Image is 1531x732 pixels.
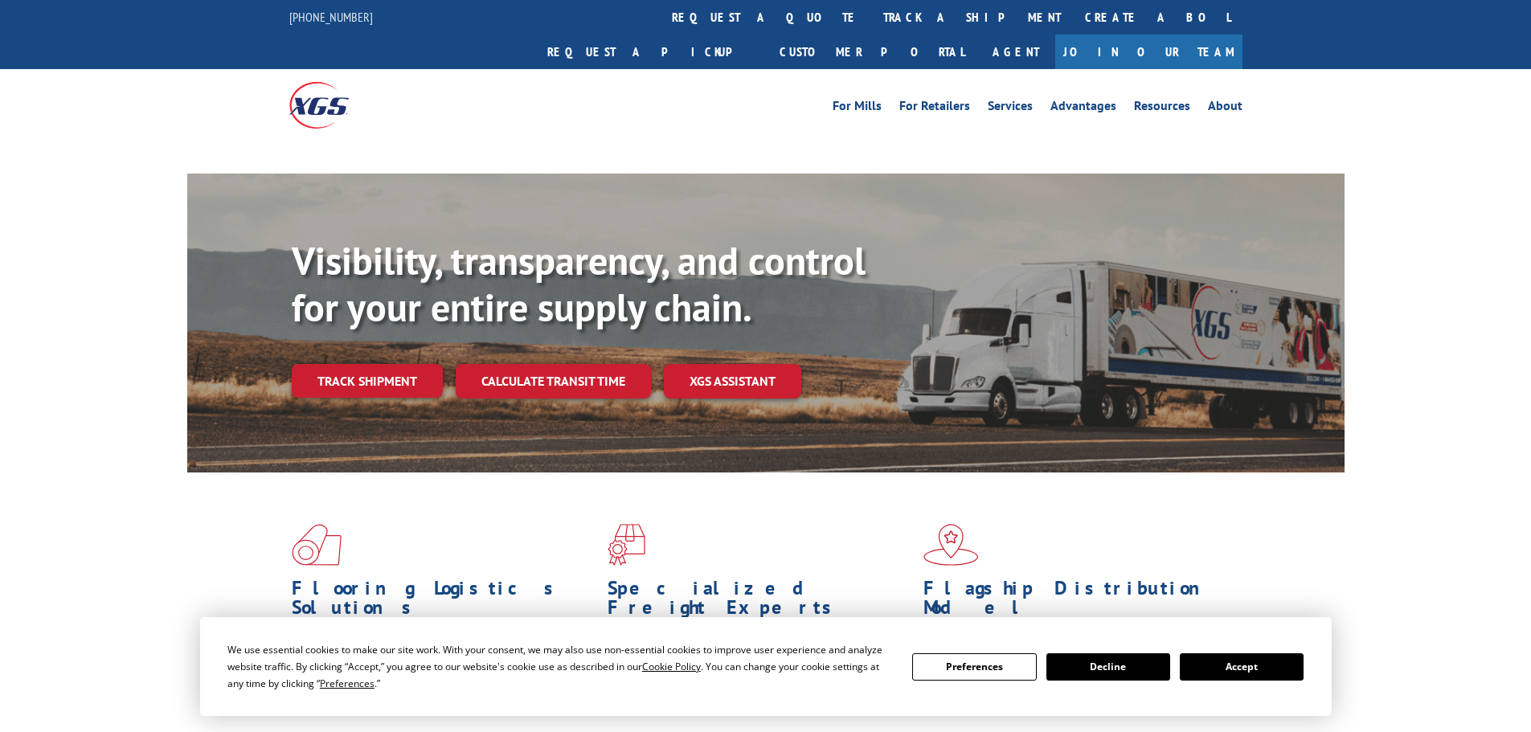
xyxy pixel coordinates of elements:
[289,9,373,25] a: [PHONE_NUMBER]
[1180,653,1304,681] button: Accept
[988,100,1033,117] a: Services
[320,677,375,690] span: Preferences
[833,100,882,117] a: For Mills
[292,524,342,566] img: xgs-icon-total-supply-chain-intelligence-red
[292,235,866,332] b: Visibility, transparency, and control for your entire supply chain.
[292,364,443,398] a: Track shipment
[912,653,1036,681] button: Preferences
[664,364,801,399] a: XGS ASSISTANT
[1134,100,1190,117] a: Resources
[608,524,645,566] img: xgs-icon-focused-on-flooring-red
[923,524,979,566] img: xgs-icon-flagship-distribution-model-red
[200,617,1332,716] div: Cookie Consent Prompt
[976,35,1055,69] a: Agent
[923,579,1227,625] h1: Flagship Distribution Model
[535,35,768,69] a: Request a pickup
[1046,653,1170,681] button: Decline
[768,35,976,69] a: Customer Portal
[1050,100,1116,117] a: Advantages
[642,660,701,673] span: Cookie Policy
[899,100,970,117] a: For Retailers
[1208,100,1242,117] a: About
[227,641,893,692] div: We use essential cookies to make our site work. With your consent, we may also use non-essential ...
[292,579,596,625] h1: Flooring Logistics Solutions
[1055,35,1242,69] a: Join Our Team
[456,364,651,399] a: Calculate transit time
[608,579,911,625] h1: Specialized Freight Experts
